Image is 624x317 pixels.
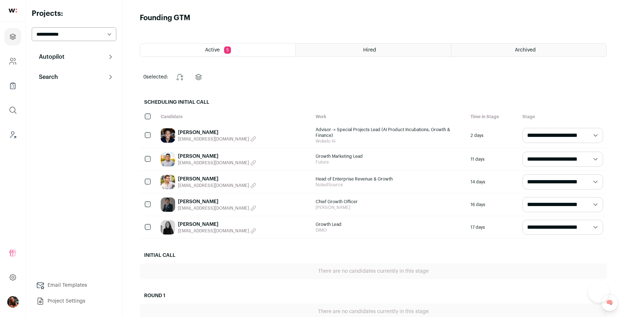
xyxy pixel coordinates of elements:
button: [EMAIL_ADDRESS][DOMAIN_NAME] [178,183,256,188]
div: 2 days [467,123,519,148]
span: Future [316,159,463,165]
span: Hired [363,48,376,53]
div: 11 days [467,148,519,170]
span: Growth Lead [316,222,463,227]
span: 0 [143,75,146,80]
div: Stage [519,110,607,123]
a: [PERSON_NAME] [178,153,256,160]
a: Leads (Backoffice) [4,126,21,143]
button: [EMAIL_ADDRESS][DOMAIN_NAME] [178,228,256,234]
div: Candidate [157,110,312,123]
h2: Initial Call [140,247,607,263]
a: Company and ATS Settings [4,53,21,70]
button: Open dropdown [7,296,19,308]
span: [PERSON_NAME] [316,205,463,210]
span: Chief Growth Officer [316,199,463,205]
div: Time in Stage [467,110,519,123]
a: [PERSON_NAME] [178,198,256,205]
a: [PERSON_NAME] [178,221,256,228]
span: [EMAIL_ADDRESS][DOMAIN_NAME] [178,183,249,188]
a: Archived [451,44,606,57]
span: 5 [224,46,231,54]
button: Search [32,70,116,84]
img: 96dc68aa5741c049d262b8c88fdac9ee627e6dd69ed0538c1f8a43fc5aa082cc.jpg [161,152,175,166]
span: Head of Enterprise Revenue & Growth [316,176,463,182]
span: [EMAIL_ADDRESS][DOMAIN_NAME] [178,160,249,166]
div: Work [312,110,467,123]
a: Hired [296,44,451,57]
img: 00ff8907f3d10f895ca2a93c8d591be418155eea7e8d5e93d06b812521cbc329.jpg [161,128,175,143]
span: [EMAIL_ADDRESS][DOMAIN_NAME] [178,136,249,142]
button: Change stage [171,68,188,86]
div: 16 days [467,193,519,216]
button: [EMAIL_ADDRESS][DOMAIN_NAME] [178,136,256,142]
h1: Founding GTM [140,13,190,23]
img: c2d113aa88909059f3757376baa8300b3c1d8b378faa1823acb80722dd293132.jpg [161,175,175,189]
button: [EMAIL_ADDRESS][DOMAIN_NAME] [178,205,256,211]
span: Archived [515,48,536,53]
img: 4cfd107be418d4f57e3e678edb1e244a5dba70ec3da16671bbd5f3d4db0fb726 [161,220,175,235]
span: [EMAIL_ADDRESS][DOMAIN_NAME] [178,228,249,234]
button: [EMAIL_ADDRESS][DOMAIN_NAME] [178,160,256,166]
span: NotedSource [316,182,463,188]
a: Projects [4,28,21,45]
h2: Scheduling Initial Call [140,94,607,110]
img: 0b7f0d6e67e1540d5c7aa60ef1ddf4f965472c7e9e325c789be39d4528e9db0e.jpg [161,197,175,212]
a: [PERSON_NAME] [178,175,256,183]
span: Active [205,48,220,53]
span: DIMO [316,227,463,233]
button: Autopilot [32,50,116,64]
h2: Projects: [32,9,116,19]
a: [PERSON_NAME] [178,129,256,136]
h2: Round 1 [140,288,607,304]
p: Search [35,73,58,81]
a: 🧠 [601,294,618,311]
div: 17 days [467,216,519,238]
span: selected: [143,73,168,81]
span: Wokelo AI [316,138,463,144]
img: 13968079-medium_jpg [7,296,19,308]
img: wellfound-shorthand-0d5821cbd27db2630d0214b213865d53afaa358527fdda9d0ea32b1df1b89c2c.svg [9,9,17,13]
div: 14 days [467,171,519,193]
span: [EMAIL_ADDRESS][DOMAIN_NAME] [178,205,249,211]
a: Company Lists [4,77,21,94]
iframe: Help Scout Beacon - Open [588,281,610,303]
div: There are no candidates currently in this stage [140,263,607,279]
span: Growth Marketing Lead [316,153,463,159]
a: Project Settings [32,294,116,308]
a: Email Templates [32,278,116,293]
p: Autopilot [35,53,64,61]
span: Advisor -> Special Projects Lead (AI Product Incubations, Growth & Finance) [316,127,463,138]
